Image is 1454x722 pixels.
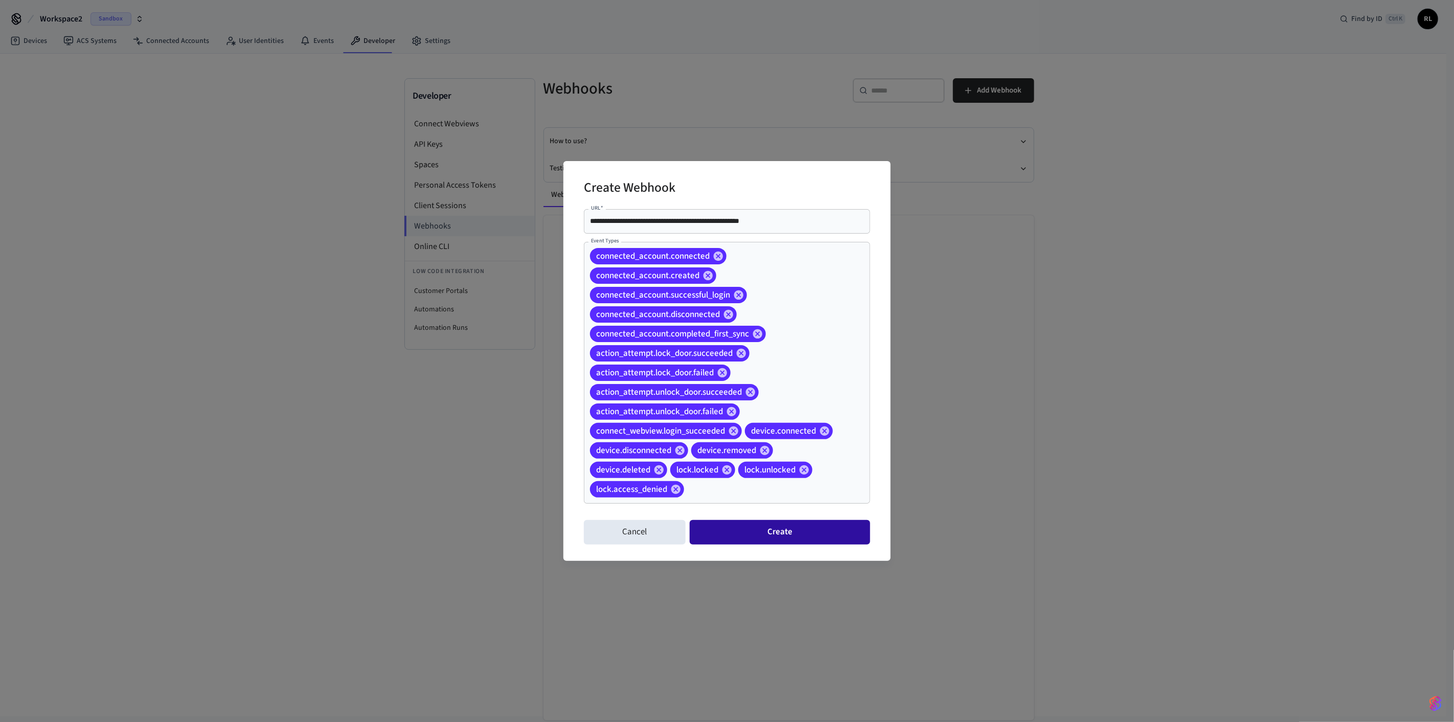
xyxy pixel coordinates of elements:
span: lock.access_denied [590,484,673,494]
div: connected_account.completed_first_sync [590,326,766,342]
label: URL [591,205,603,212]
div: connected_account.created [590,267,716,284]
span: action_attempt.lock_door.succeeded [590,348,739,358]
div: lock.locked [670,462,735,478]
span: connected_account.disconnected [590,309,726,320]
div: device.disconnected [590,442,688,459]
div: action_attempt.lock_door.failed [590,365,731,381]
span: connected_account.connected [590,251,716,261]
span: device.deleted [590,465,656,475]
span: connected_account.completed_first_sync [590,329,755,339]
div: connected_account.successful_login [590,287,747,303]
span: connected_account.successful_login [590,290,736,300]
span: device.disconnected [590,445,677,456]
button: Create [690,520,870,545]
span: connected_account.created [590,270,706,281]
div: lock.access_denied [590,481,684,498]
span: lock.locked [670,465,724,475]
h2: Create Webhook [584,173,675,205]
div: action_attempt.lock_door.succeeded [590,345,749,362]
div: action_attempt.unlock_door.succeeded [590,384,759,400]
span: lock.unlocked [738,465,802,475]
div: device.deleted [590,462,667,478]
div: device.removed [691,442,773,459]
div: action_attempt.unlock_door.failed [590,403,740,420]
div: connected_account.connected [590,248,726,264]
div: connect_webview.login_succeeded [590,423,742,439]
div: device.connected [745,423,833,439]
label: Event Types [591,237,619,245]
span: action_attempt.lock_door.failed [590,368,720,378]
span: connect_webview.login_succeeded [590,426,731,436]
div: connected_account.disconnected [590,306,737,323]
span: device.connected [745,426,822,436]
img: SeamLogoGradient.69752ec5.svg [1429,695,1442,712]
div: lock.unlocked [738,462,812,478]
span: device.removed [691,445,762,456]
span: action_attempt.unlock_door.succeeded [590,387,748,397]
span: action_attempt.unlock_door.failed [590,407,729,417]
button: Cancel [584,520,686,545]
